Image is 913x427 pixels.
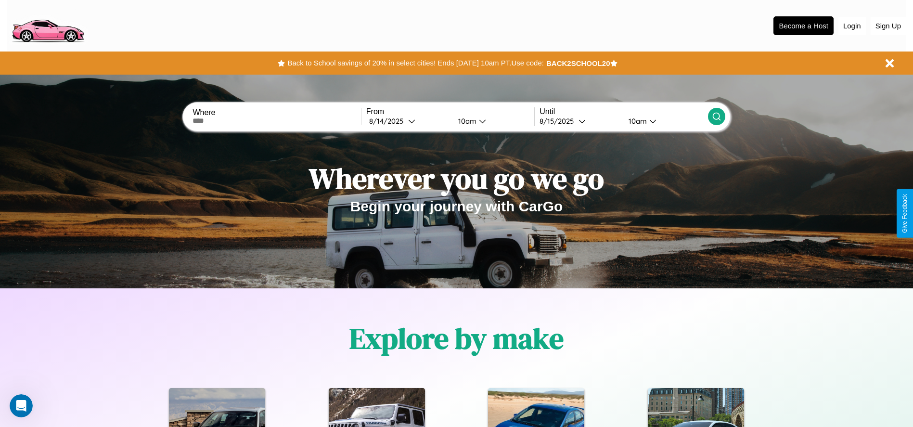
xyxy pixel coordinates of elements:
[453,116,479,126] div: 10am
[901,194,908,233] div: Give Feedback
[193,108,360,117] label: Where
[10,394,33,417] iframe: Intercom live chat
[540,116,579,126] div: 8 / 15 / 2025
[366,116,450,126] button: 8/14/2025
[450,116,535,126] button: 10am
[349,319,564,358] h1: Explore by make
[369,116,408,126] div: 8 / 14 / 2025
[7,5,88,45] img: logo
[546,59,610,67] b: BACK2SCHOOL20
[540,107,707,116] label: Until
[773,16,834,35] button: Become a Host
[366,107,534,116] label: From
[838,17,866,35] button: Login
[621,116,708,126] button: 10am
[624,116,649,126] div: 10am
[871,17,906,35] button: Sign Up
[285,56,546,70] button: Back to School savings of 20% in select cities! Ends [DATE] 10am PT.Use code:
